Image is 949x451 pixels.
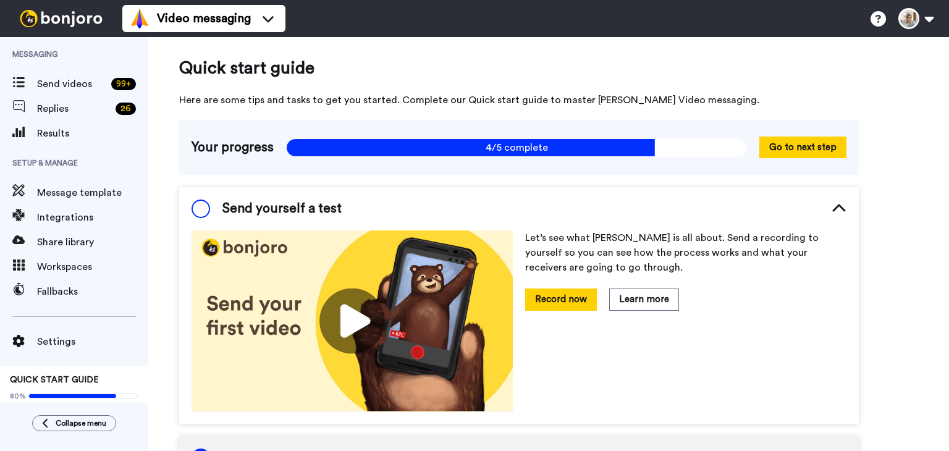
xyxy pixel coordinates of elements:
span: Collapse menu [56,418,106,428]
p: Let’s see what [PERSON_NAME] is all about. Send a recording to yourself so you can see how the pr... [525,230,846,275]
div: 99 + [111,78,136,90]
img: 178eb3909c0dc23ce44563bdb6dc2c11.jpg [192,230,513,411]
img: bj-logo-header-white.svg [15,10,108,27]
span: Replies [37,101,111,116]
span: Send videos [37,77,106,91]
span: Message template [37,185,148,200]
span: Your progress [192,138,274,157]
img: vm-color.svg [130,9,150,28]
span: Quick start guide [179,56,859,80]
span: Send yourself a test [222,200,342,218]
div: 26 [116,103,136,115]
span: Share library [37,235,148,250]
span: Settings [37,334,148,349]
button: Go to next step [759,137,846,158]
span: Video messaging [157,10,251,27]
span: QUICK START GUIDE [10,376,99,384]
span: 80% [10,391,26,401]
span: Here are some tips and tasks to get you started. Complete our Quick start guide to master [PERSON... [179,93,859,107]
span: Workspaces [37,259,148,274]
span: Fallbacks [37,284,148,299]
span: Integrations [37,210,148,225]
button: Learn more [609,289,679,310]
button: Record now [525,289,597,310]
button: Collapse menu [32,415,116,431]
span: 4/5 complete [286,138,747,157]
span: Results [37,126,148,141]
